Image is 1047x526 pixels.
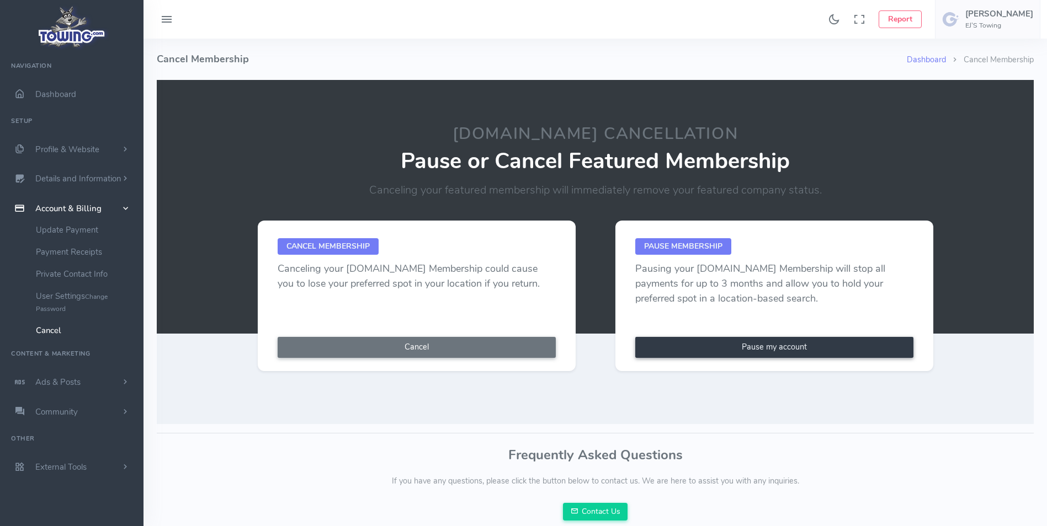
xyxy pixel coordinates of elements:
[28,263,144,285] a: Private Contact Info
[238,125,953,143] h2: [DOMAIN_NAME] Cancellation
[35,203,102,214] span: Account & Billing
[35,144,99,155] span: Profile & Website
[35,89,76,100] span: Dashboard
[965,22,1033,29] h6: EJ’S Towing
[278,261,556,291] p: Canceling your [DOMAIN_NAME] Membership could cause you to lose your preferred spot in your locat...
[157,475,1034,487] p: If you have any questions, please click the button below to contact us. We are here to assist you...
[35,174,121,185] span: Details and Information
[35,406,78,417] span: Community
[879,10,922,28] button: Report
[946,54,1034,66] li: Cancel Membership
[635,337,913,358] a: Pause my account
[28,241,144,263] a: Payment Receipts
[635,238,731,255] span: Pause Membership
[35,3,109,50] img: logo
[238,182,953,198] p: Canceling your featured membership will immediately remove your featured company status.
[238,149,953,173] p: Pause or Cancel Featured Membership
[942,10,960,28] img: user-image
[278,238,379,255] span: Cancel Membership
[965,9,1033,18] h5: [PERSON_NAME]
[907,54,946,65] a: Dashboard
[157,39,907,80] h4: Cancel Membership
[563,503,628,520] a: Contact Us
[278,337,556,358] button: Cancel
[35,461,87,473] span: External Tools
[157,448,1034,462] h3: Frequently Asked Questions
[35,377,81,388] span: Ads & Posts
[28,219,144,241] a: Update Payment
[28,285,144,319] a: User SettingsChange Password
[635,261,913,306] p: Pausing your [DOMAIN_NAME] Membership will stop all payments for up to 3 months and allow you to ...
[28,319,144,341] a: Cancel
